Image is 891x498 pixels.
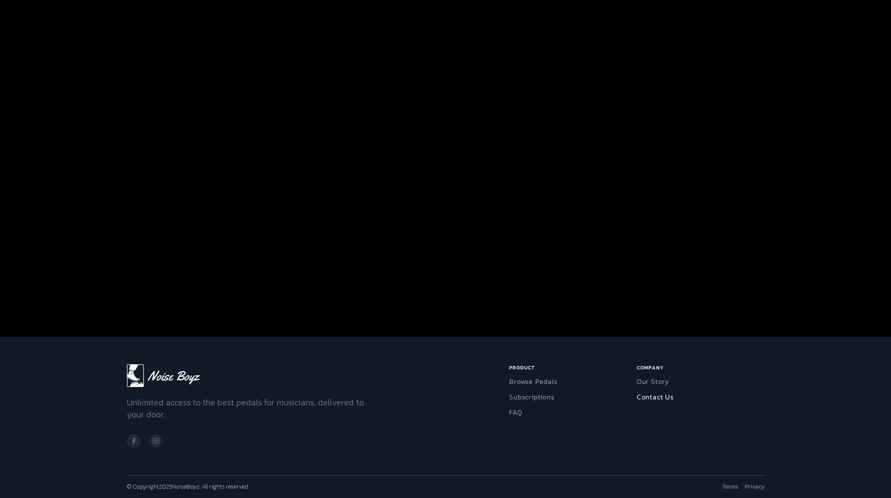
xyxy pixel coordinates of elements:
[509,392,554,402] a: Subscriptions
[509,364,633,375] h6: Product
[509,376,557,387] a: Browse Pedals
[637,392,674,402] a: Contact Us
[637,376,669,387] a: Our Story
[509,407,522,417] a: FAQ
[127,396,382,420] p: Unlimited access to the best pedals for musicians, delivered to your door.
[127,483,446,491] p: © Copyright 2025 NoiseBoyz. All rights reserved.
[745,483,765,491] a: Privacy
[722,483,738,491] a: Terms
[637,364,761,375] h6: Company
